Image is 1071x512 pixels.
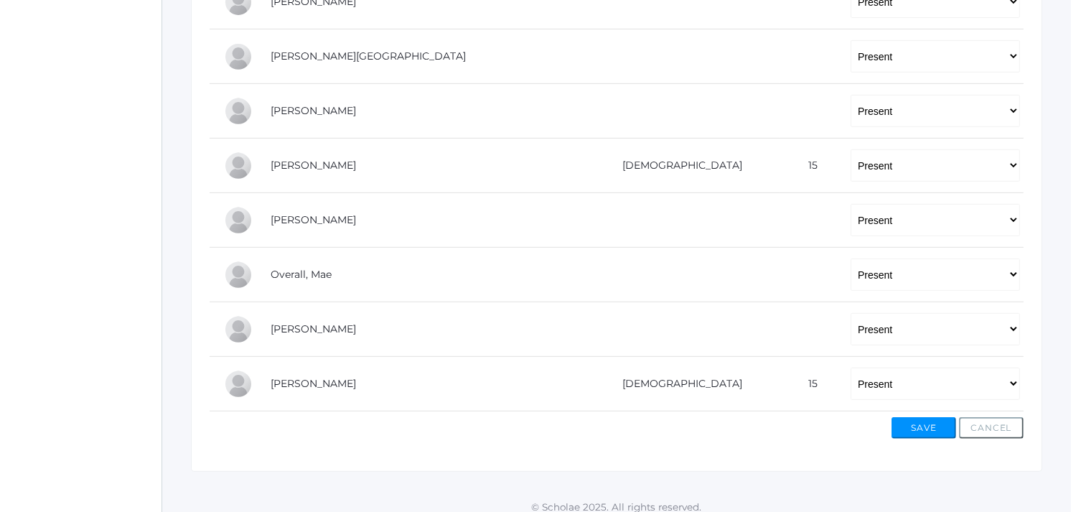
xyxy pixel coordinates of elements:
[780,357,836,411] td: 15
[271,268,332,281] a: Overall, Mae
[574,139,780,193] td: [DEMOGRAPHIC_DATA]
[224,42,253,71] div: Austin Hill
[271,159,356,172] a: [PERSON_NAME]
[224,97,253,126] div: Wyatt Hill
[271,104,356,117] a: [PERSON_NAME]
[574,357,780,411] td: [DEMOGRAPHIC_DATA]
[271,213,356,226] a: [PERSON_NAME]
[224,152,253,180] div: Ryan Lawler
[224,206,253,235] div: Wylie Myers
[271,377,356,390] a: [PERSON_NAME]
[271,50,466,62] a: [PERSON_NAME][GEOGRAPHIC_DATA]
[892,417,956,439] button: Save
[780,139,836,193] td: 15
[959,417,1024,439] button: Cancel
[224,261,253,289] div: Mae Overall
[224,370,253,399] div: Haylie Slawson
[224,315,253,344] div: Emme Renz
[271,322,356,335] a: [PERSON_NAME]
